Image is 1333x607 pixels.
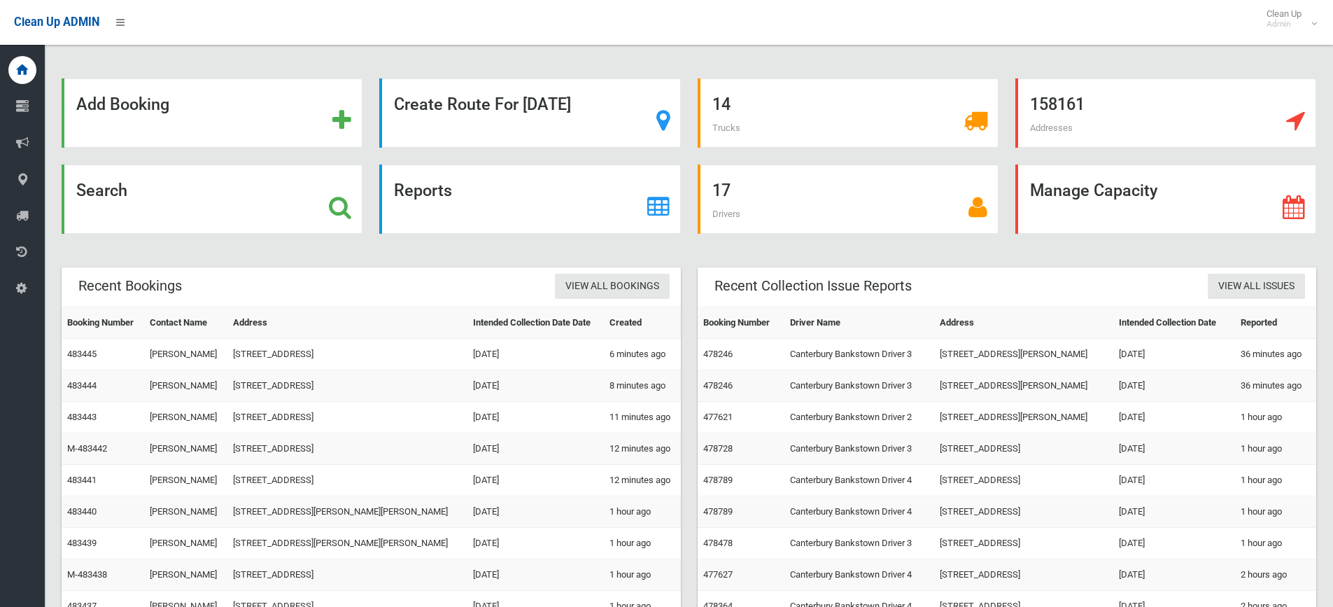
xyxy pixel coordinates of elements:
[712,209,740,219] span: Drivers
[604,402,680,433] td: 11 minutes ago
[703,538,733,548] a: 478478
[934,339,1113,370] td: [STREET_ADDRESS][PERSON_NAME]
[67,380,97,391] a: 483444
[394,95,571,114] strong: Create Route For [DATE]
[703,506,733,517] a: 478789
[712,123,740,133] span: Trucks
[1113,370,1235,402] td: [DATE]
[712,181,731,200] strong: 17
[1235,559,1316,591] td: 2 hours ago
[144,307,227,339] th: Contact Name
[1235,307,1316,339] th: Reported
[1113,496,1235,528] td: [DATE]
[67,538,97,548] a: 483439
[467,559,604,591] td: [DATE]
[1235,339,1316,370] td: 36 minutes ago
[144,496,227,528] td: [PERSON_NAME]
[1030,95,1085,114] strong: 158161
[14,15,99,29] span: Clean Up ADMIN
[784,559,934,591] td: Canterbury Bankstown Driver 4
[144,559,227,591] td: [PERSON_NAME]
[62,307,144,339] th: Booking Number
[1235,496,1316,528] td: 1 hour ago
[62,272,199,300] header: Recent Bookings
[703,475,733,485] a: 478789
[1030,123,1073,133] span: Addresses
[1113,433,1235,465] td: [DATE]
[703,380,733,391] a: 478246
[1208,274,1305,300] a: View All Issues
[467,465,604,496] td: [DATE]
[703,569,733,580] a: 477627
[467,339,604,370] td: [DATE]
[467,402,604,433] td: [DATE]
[76,95,169,114] strong: Add Booking
[784,433,934,465] td: Canterbury Bankstown Driver 3
[1260,8,1316,29] span: Clean Up
[1267,19,1302,29] small: Admin
[1235,402,1316,433] td: 1 hour ago
[227,402,467,433] td: [STREET_ADDRESS]
[67,349,97,359] a: 483445
[703,412,733,422] a: 477621
[934,528,1113,559] td: [STREET_ADDRESS]
[76,181,127,200] strong: Search
[698,78,999,148] a: 14 Trucks
[934,370,1113,402] td: [STREET_ADDRESS][PERSON_NAME]
[379,78,680,148] a: Create Route For [DATE]
[227,370,467,402] td: [STREET_ADDRESS]
[934,496,1113,528] td: [STREET_ADDRESS]
[227,339,467,370] td: [STREET_ADDRESS]
[467,307,604,339] th: Intended Collection Date Date
[604,370,680,402] td: 8 minutes ago
[1235,528,1316,559] td: 1 hour ago
[144,528,227,559] td: [PERSON_NAME]
[1113,339,1235,370] td: [DATE]
[227,496,467,528] td: [STREET_ADDRESS][PERSON_NAME][PERSON_NAME]
[703,443,733,454] a: 478728
[1113,559,1235,591] td: [DATE]
[604,433,680,465] td: 12 minutes ago
[1113,402,1235,433] td: [DATE]
[784,370,934,402] td: Canterbury Bankstown Driver 3
[698,165,999,234] a: 17 Drivers
[394,181,452,200] strong: Reports
[1030,181,1157,200] strong: Manage Capacity
[144,370,227,402] td: [PERSON_NAME]
[62,165,362,234] a: Search
[934,559,1113,591] td: [STREET_ADDRESS]
[1015,165,1316,234] a: Manage Capacity
[555,274,670,300] a: View All Bookings
[934,465,1113,496] td: [STREET_ADDRESS]
[67,475,97,485] a: 483441
[784,496,934,528] td: Canterbury Bankstown Driver 4
[703,349,733,359] a: 478246
[67,443,107,454] a: M-483442
[144,465,227,496] td: [PERSON_NAME]
[934,433,1113,465] td: [STREET_ADDRESS]
[604,465,680,496] td: 12 minutes ago
[934,402,1113,433] td: [STREET_ADDRESS][PERSON_NAME]
[784,528,934,559] td: Canterbury Bankstown Driver 3
[784,402,934,433] td: Canterbury Bankstown Driver 2
[1015,78,1316,148] a: 158161 Addresses
[67,569,107,580] a: M-483438
[379,165,680,234] a: Reports
[67,412,97,422] a: 483443
[934,307,1113,339] th: Address
[1113,307,1235,339] th: Intended Collection Date
[467,370,604,402] td: [DATE]
[604,528,680,559] td: 1 hour ago
[467,433,604,465] td: [DATE]
[227,307,467,339] th: Address
[467,496,604,528] td: [DATE]
[227,433,467,465] td: [STREET_ADDRESS]
[604,496,680,528] td: 1 hour ago
[1235,433,1316,465] td: 1 hour ago
[604,339,680,370] td: 6 minutes ago
[1113,465,1235,496] td: [DATE]
[712,95,731,114] strong: 14
[784,339,934,370] td: Canterbury Bankstown Driver 3
[227,559,467,591] td: [STREET_ADDRESS]
[1235,465,1316,496] td: 1 hour ago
